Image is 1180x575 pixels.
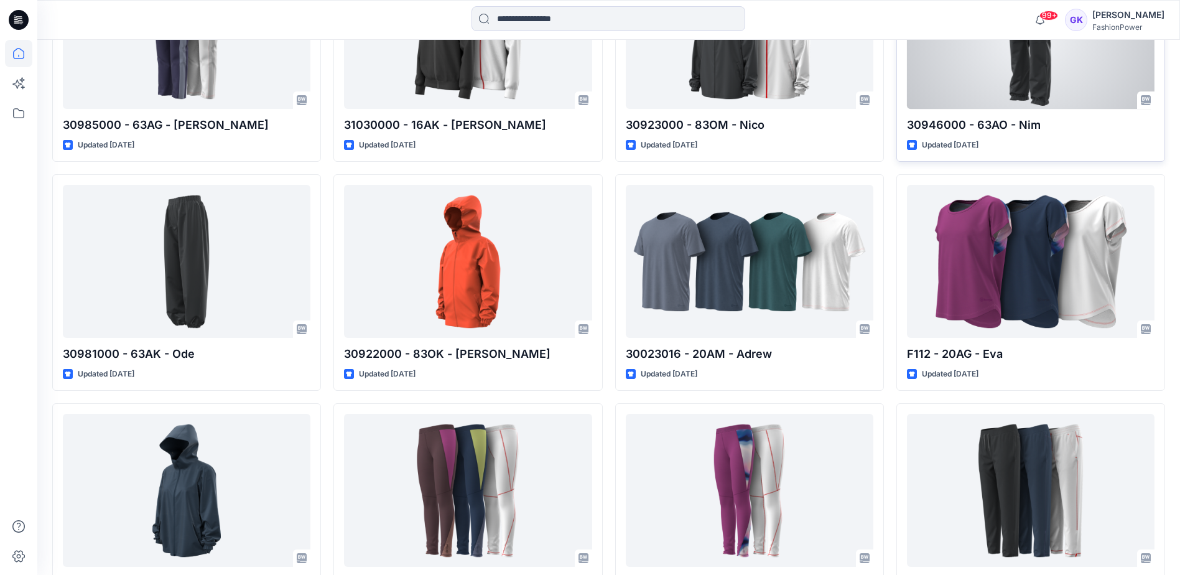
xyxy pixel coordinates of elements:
p: Updated [DATE] [922,139,978,152]
p: 30985000 - 63AG - [PERSON_NAME] [63,116,310,134]
div: [PERSON_NAME] [1092,7,1164,22]
p: Updated [DATE] [641,368,697,381]
a: F117-63AK-Diego [907,414,1154,566]
span: 99+ [1039,11,1058,21]
p: Updated [DATE] [922,368,978,381]
p: 30023016 - 20AM - Adrew [626,345,873,363]
a: 30922000 - 83OK - Otis [344,185,592,337]
p: Updated [DATE] [78,139,134,152]
p: 31030000 - 16AK - [PERSON_NAME] [344,116,592,134]
a: 30981000 - 63AK - Ode [63,185,310,337]
a: F128 - 60AG - Bristol [626,414,873,566]
p: Updated [DATE] [359,139,416,152]
div: FashionPower [1092,22,1164,32]
p: 30946000 - 63AO - Nim [907,116,1154,134]
a: F124 - 60AG - Bonnie - option 2 [344,414,592,566]
p: Updated [DATE] [641,139,697,152]
a: 30931000 - 83OL - Neela [63,414,310,566]
p: Updated [DATE] [359,368,416,381]
a: 30023016 - 20AM - Adrew [626,185,873,337]
a: F112 - 20AG - Eva [907,185,1154,337]
p: Updated [DATE] [78,368,134,381]
p: 30981000 - 63AK - Ode [63,345,310,363]
p: 30923000 - 83OM - Nico [626,116,873,134]
div: GK [1065,9,1087,31]
p: 30922000 - 83OK - [PERSON_NAME] [344,345,592,363]
p: F112 - 20AG - Eva [907,345,1154,363]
